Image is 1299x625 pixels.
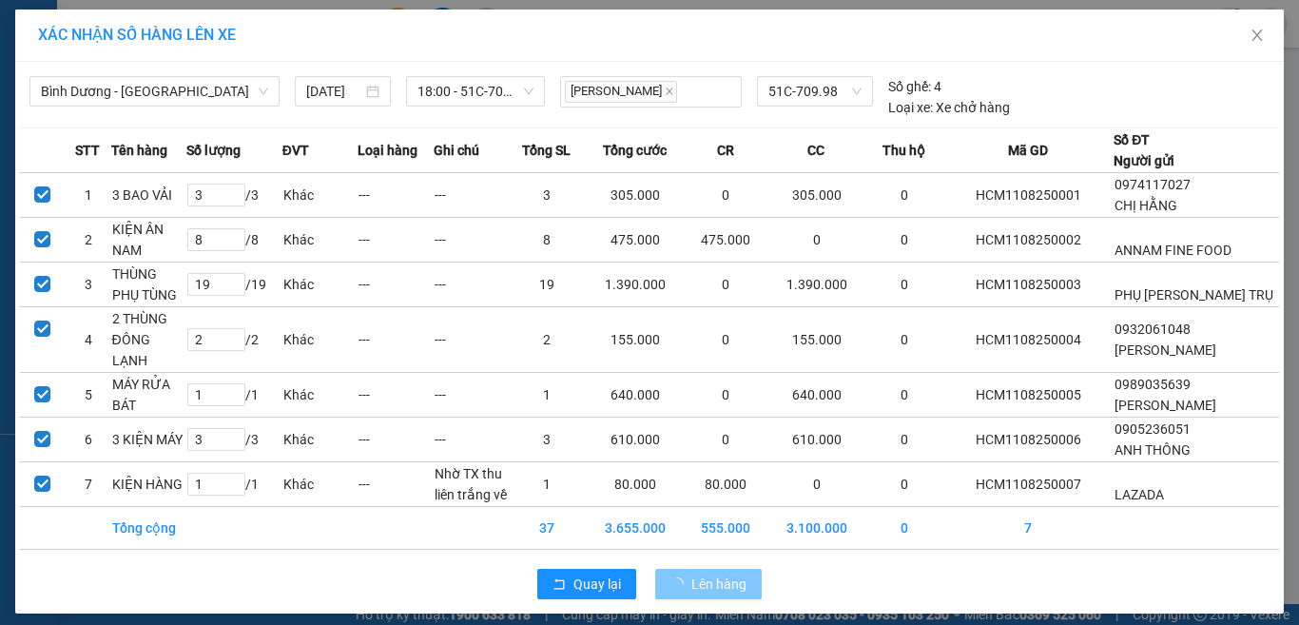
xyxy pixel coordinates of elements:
td: --- [358,307,434,373]
span: [PERSON_NAME] [1115,342,1216,358]
td: --- [358,173,434,218]
td: 155.000 [585,307,685,373]
span: up [229,275,241,286]
span: ANH THÔNG [1115,442,1191,458]
td: Khác [282,307,359,373]
td: 5 [66,373,111,418]
td: 1 [66,173,111,218]
span: 0974117027 [1115,177,1191,192]
td: Khác [282,373,359,418]
span: Loại hàng [358,140,417,161]
td: --- [434,418,510,462]
td: / 2 [186,307,281,373]
td: 80.000 [685,462,766,507]
span: Decrease Value [223,395,244,405]
span: down [229,284,241,296]
td: / 1 [186,373,281,418]
td: / 8 [186,218,281,263]
span: CR [717,140,734,161]
span: rollback [553,577,566,593]
span: 18:00 - 51C-709.98 [417,77,534,106]
span: Increase Value [223,185,244,195]
td: 1.390.000 [766,263,866,307]
td: 0 [867,307,943,373]
td: --- [358,418,434,462]
td: 0 [867,418,943,462]
span: 0932061048 [1115,322,1191,337]
span: Lên hàng [691,574,746,595]
span: STT [75,140,100,161]
td: 80.000 [585,462,685,507]
td: 3 [510,418,586,462]
span: Tên hàng [111,140,167,161]
td: THÙNG PHỤ TÙNG [111,263,187,307]
span: LAZADA [1115,487,1164,502]
td: 0 [867,507,943,550]
td: 3 BAO VẢI [111,173,187,218]
td: MÁY RỬA BÁT [111,373,187,418]
button: Close [1231,10,1284,63]
td: 475.000 [585,218,685,263]
span: CC [807,140,824,161]
td: HCM1108250006 [942,418,1114,462]
span: Decrease Value [223,340,244,350]
td: 7 [66,462,111,507]
span: Mã GD [1008,140,1048,161]
span: Loại xe: [888,97,933,118]
button: Lên hàng [655,569,762,599]
td: Khác [282,173,359,218]
span: up [229,430,241,441]
div: 4 [888,76,941,97]
span: Bình Dương - Đắk Lắk [41,77,268,106]
td: --- [434,307,510,373]
td: 0 [867,373,943,418]
span: Decrease Value [223,484,244,495]
td: 0 [685,173,766,218]
span: down [229,484,241,496]
span: ĐVT [282,140,309,161]
td: HCM1108250004 [942,307,1114,373]
span: [PERSON_NAME] [1115,398,1216,413]
span: Thu hộ [882,140,925,161]
td: 1 [510,462,586,507]
td: 0 [867,263,943,307]
span: down [229,439,241,451]
span: up [229,475,241,486]
td: / 3 [186,173,281,218]
td: 7 [942,507,1114,550]
td: 6 [66,418,111,462]
span: Quay lại [573,574,621,595]
td: 1 [510,373,586,418]
span: Decrease Value [223,240,244,250]
span: up [229,385,241,397]
span: Số ghế: [888,76,931,97]
td: KIỆN HÀNG [111,462,187,507]
td: --- [434,218,510,263]
td: 3 [66,263,111,307]
span: down [229,340,241,351]
td: 640.000 [766,373,866,418]
span: 0989035639 [1115,377,1191,392]
td: 3.655.000 [585,507,685,550]
span: close [1250,28,1265,43]
td: 305.000 [766,173,866,218]
td: --- [434,373,510,418]
button: rollbackQuay lại [537,569,636,599]
td: 610.000 [766,418,866,462]
td: 0 [685,418,766,462]
td: 555.000 [685,507,766,550]
td: Khác [282,418,359,462]
td: 3 [510,173,586,218]
td: HCM1108250002 [942,218,1114,263]
td: Khác [282,218,359,263]
span: XÁC NHẬN SỐ HÀNG LÊN XE [38,26,236,44]
td: 3 KIỆN MÁY [111,418,187,462]
td: 37 [510,507,586,550]
td: 2 [510,307,586,373]
span: Tổng SL [522,140,571,161]
td: 475.000 [685,218,766,263]
td: 0 [685,373,766,418]
td: Nhờ TX thu liên trắng về [434,462,510,507]
td: --- [358,373,434,418]
span: Decrease Value [223,195,244,205]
